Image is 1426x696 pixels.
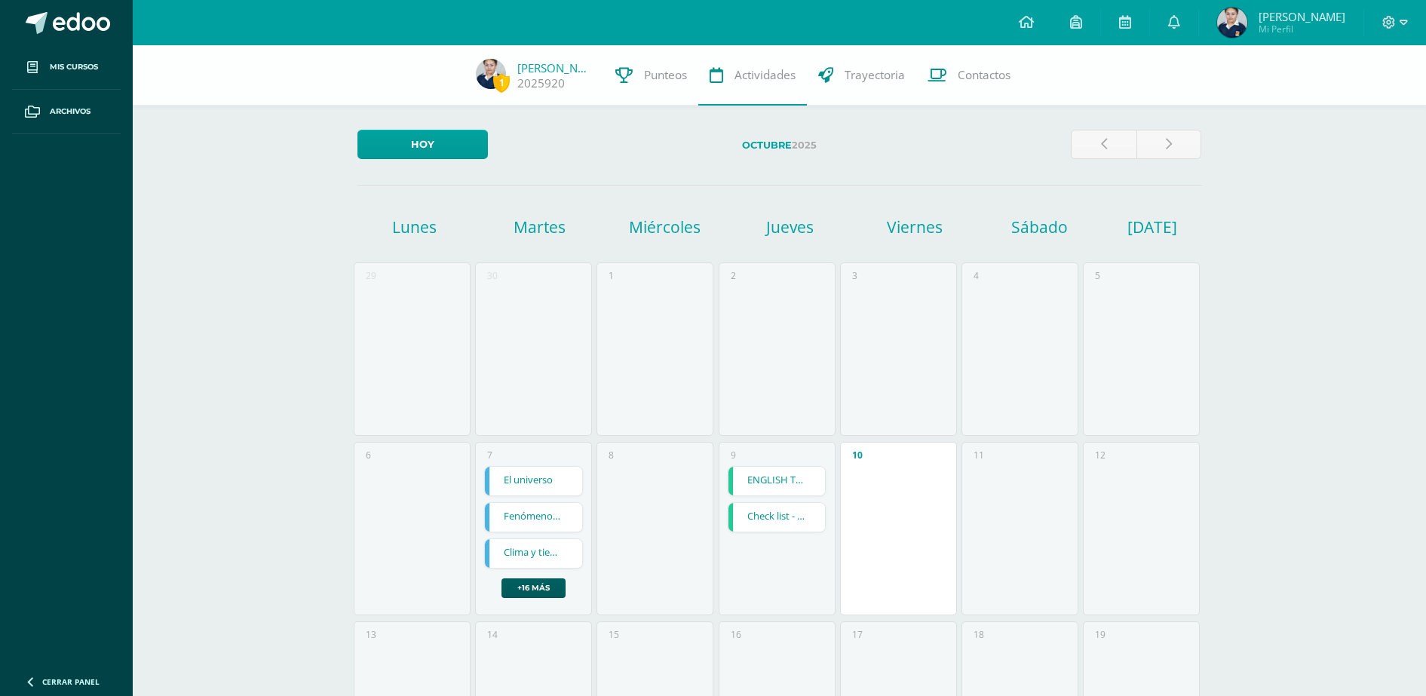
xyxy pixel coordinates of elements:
a: Trayectoria [807,45,916,106]
h1: [DATE] [1127,216,1146,238]
a: Mis cursos [12,45,121,90]
div: 12 [1095,449,1106,461]
a: El universo [485,467,582,495]
a: Check list - Books [728,503,826,532]
span: Mi Perfil [1259,23,1345,35]
span: Contactos [958,67,1010,83]
a: Actividades [698,45,807,106]
h1: Miércoles [604,216,725,238]
strong: Octubre [742,140,792,151]
div: 16 [731,628,741,641]
div: 10 [852,449,863,461]
span: [PERSON_NAME] [1259,9,1345,24]
div: 17 [852,628,863,641]
span: 1 [493,73,510,92]
span: Trayectoria [845,67,905,83]
span: Actividades [734,67,796,83]
div: 19 [1095,628,1106,641]
a: Fenómenos naturales [485,503,582,532]
img: f7df81a86178540b9009ef69fb1440a2.png [1217,8,1247,38]
a: ENGLISH TECHNOLOGY SKILLS (2) [728,467,826,495]
div: Clima y tiempo | Tarea [484,538,583,569]
div: 1 [609,269,614,282]
a: +16 más [501,578,566,598]
h1: Jueves [729,216,850,238]
span: Archivos [50,106,90,118]
img: f7df81a86178540b9009ef69fb1440a2.png [476,59,506,89]
div: 11 [974,449,984,461]
a: Punteos [604,45,698,106]
div: 6 [366,449,371,461]
div: 14 [487,628,498,641]
h1: Martes [480,216,600,238]
div: ENGLISH TECHNOLOGY SKILLS (2) | Tarea [728,466,826,496]
div: El universo | Tarea [484,466,583,496]
div: 7 [487,449,492,461]
div: 15 [609,628,619,641]
div: 13 [366,628,376,641]
div: Check list - Books | Tarea [728,502,826,532]
h1: Sábado [980,216,1100,238]
div: 3 [852,269,857,282]
h1: Lunes [354,216,475,238]
div: 18 [974,628,984,641]
span: Punteos [644,67,687,83]
div: 4 [974,269,979,282]
h1: Viernes [854,216,975,238]
a: Hoy [357,130,488,159]
div: 29 [366,269,376,282]
span: Cerrar panel [42,676,100,687]
div: Fenómenos naturales | Tarea [484,502,583,532]
a: [PERSON_NAME] [517,60,593,75]
a: Archivos [12,90,121,134]
a: 2025920 [517,75,565,91]
a: Contactos [916,45,1022,106]
div: 30 [487,269,498,282]
span: Mis cursos [50,61,98,73]
div: 9 [731,449,736,461]
div: 2 [731,269,736,282]
a: Clima y tiempo [485,539,582,568]
div: 8 [609,449,614,461]
div: 5 [1095,269,1100,282]
label: 2025 [500,130,1059,161]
